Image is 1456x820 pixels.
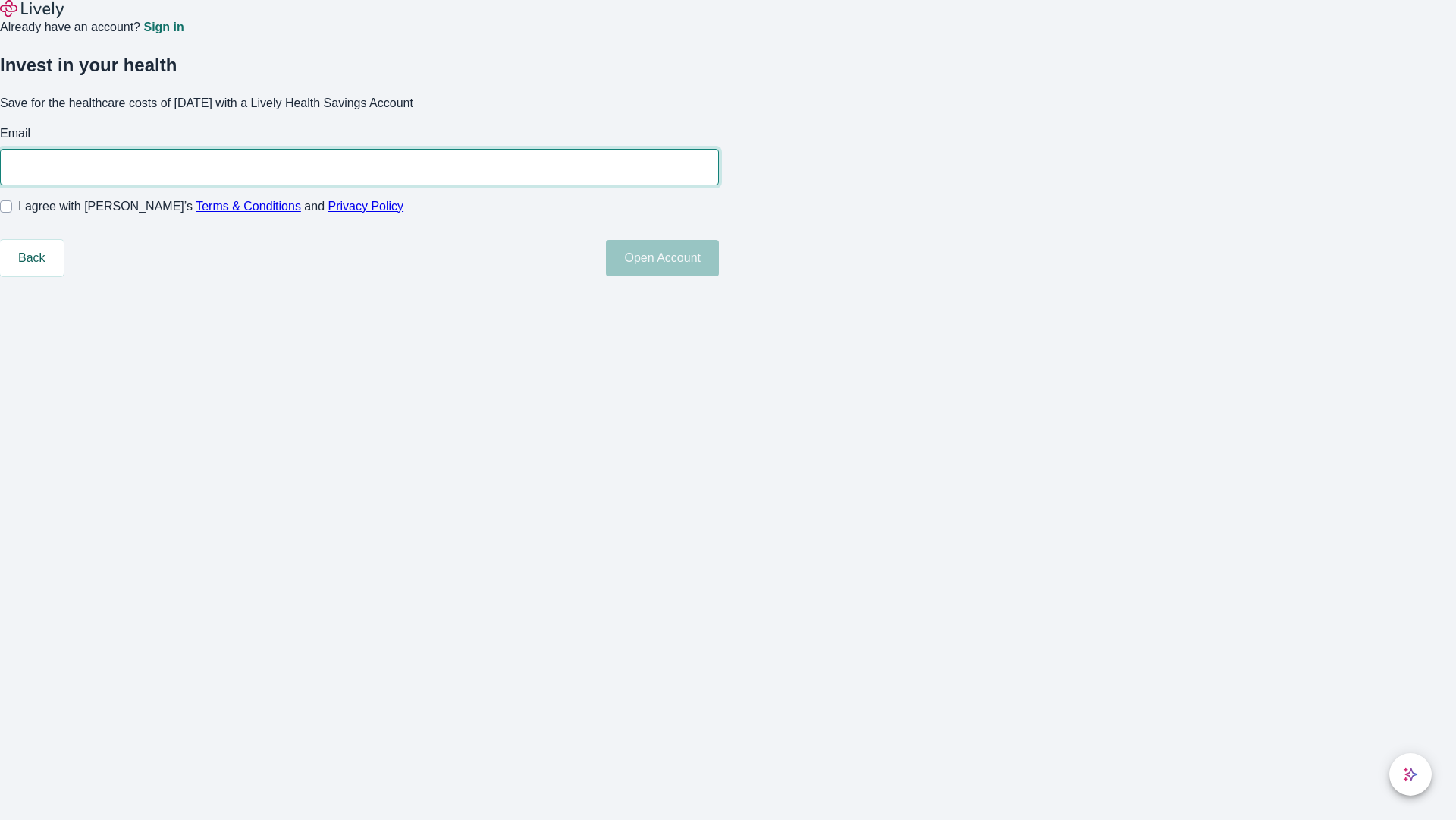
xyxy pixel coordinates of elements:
span: I agree with [PERSON_NAME]’s and [18,197,403,216]
a: Privacy Policy [328,200,404,213]
a: Sign in [143,21,184,33]
svg: Lively AI Assistant [1403,767,1418,782]
button: chat [1389,753,1432,796]
a: Terms & Conditions [196,200,301,213]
